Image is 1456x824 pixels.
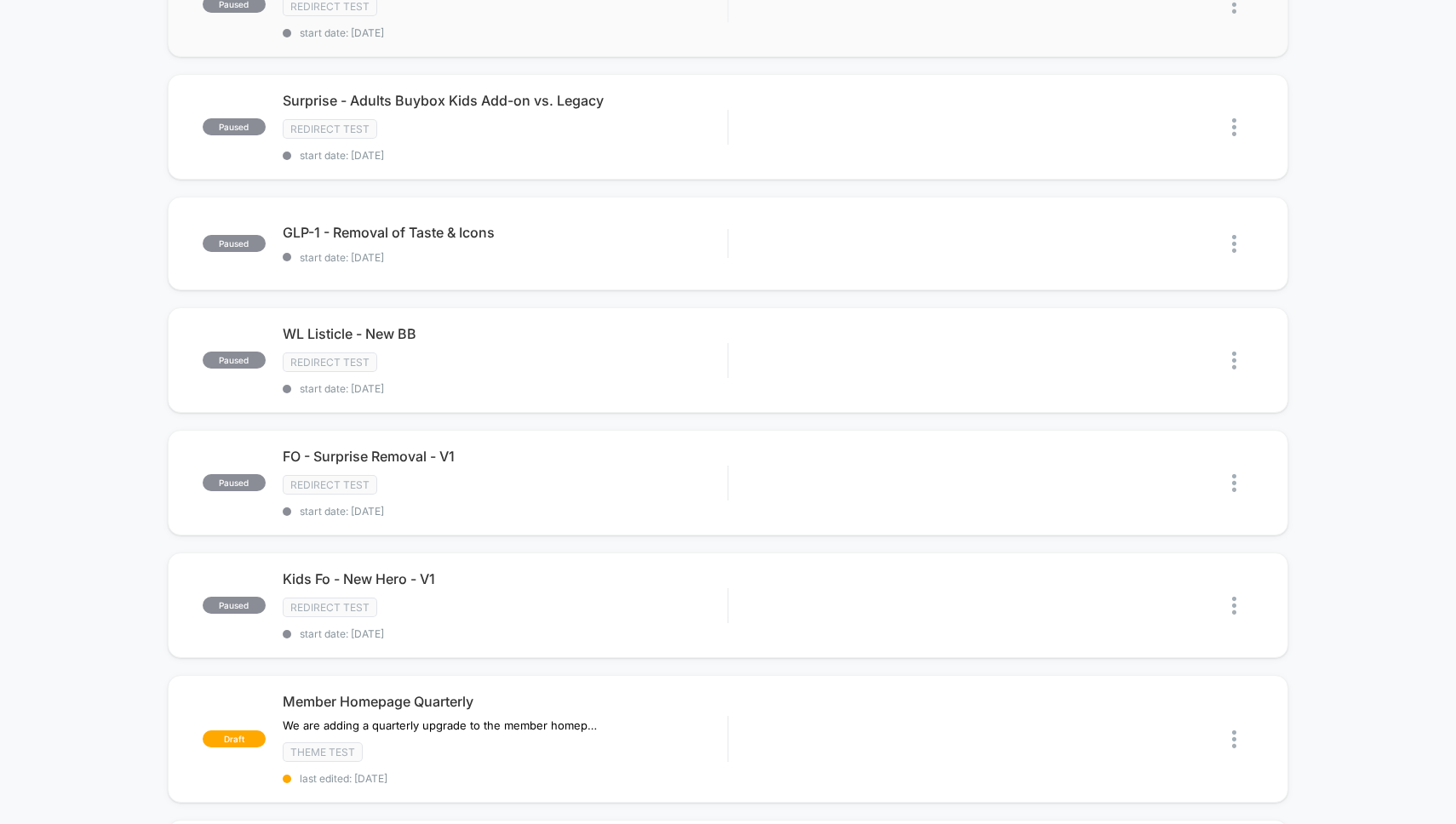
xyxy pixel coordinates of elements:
[203,118,266,135] span: paused
[283,26,728,39] span: start date: [DATE]
[1232,730,1236,748] img: close
[283,718,599,732] span: We are adding a quarterly upgrade to the member homepage.
[283,505,728,518] span: start date: [DATE]
[203,474,266,491] span: paused
[1232,235,1236,253] img: close
[283,475,377,495] span: Redirect Test
[203,597,266,614] span: paused
[283,119,377,139] span: Redirect Test
[283,448,728,465] span: FO - Surprise Removal - V1
[283,742,363,762] span: Theme Test
[283,570,728,587] span: Kids Fo - New Hero - V1
[203,235,266,252] span: paused
[283,693,728,710] span: Member Homepage Quarterly
[283,772,728,785] span: last edited: [DATE]
[283,627,728,640] span: start date: [DATE]
[283,251,728,264] span: start date: [DATE]
[1232,474,1236,492] img: close
[1232,352,1236,369] img: close
[283,598,377,617] span: Redirect Test
[203,730,266,747] span: draft
[283,149,728,162] span: start date: [DATE]
[203,352,266,369] span: paused
[283,325,728,342] span: WL Listicle - New BB
[1232,118,1236,136] img: close
[283,224,728,241] span: GLP-1 - Removal of Taste & Icons
[283,382,728,395] span: start date: [DATE]
[283,352,377,372] span: Redirect Test
[283,92,728,109] span: Surprise - Adults Buybox Kids Add-on vs. Legacy
[1232,597,1236,615] img: close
